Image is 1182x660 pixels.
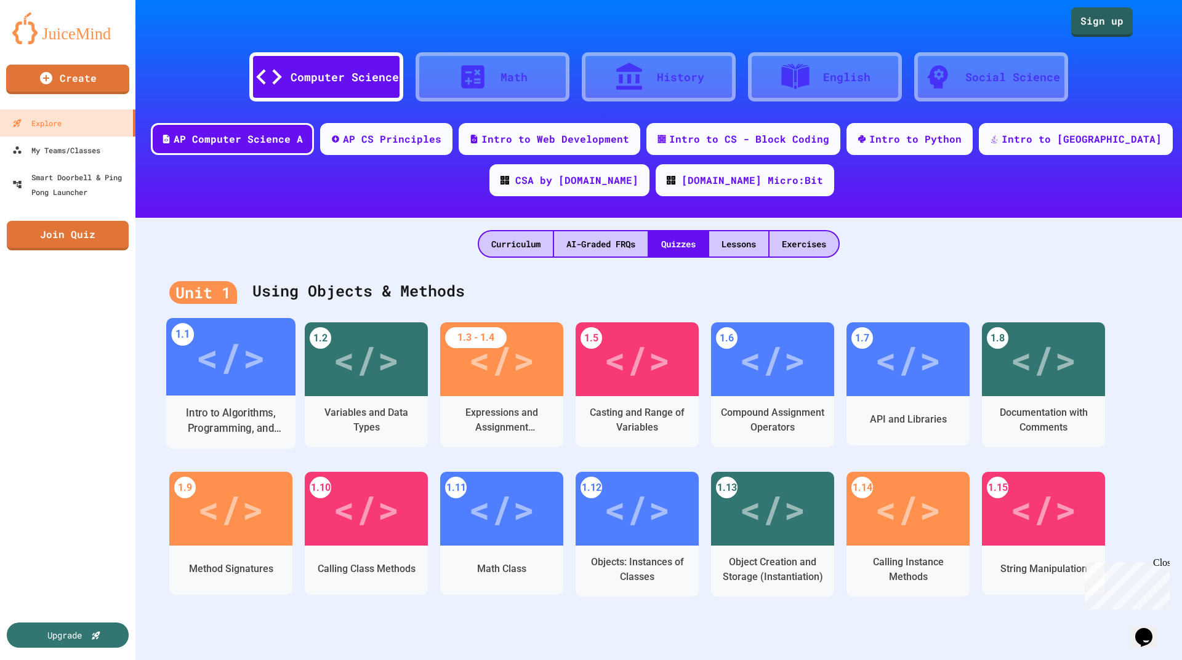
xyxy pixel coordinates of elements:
[739,481,806,536] div: </>
[657,69,704,85] div: History
[198,481,264,536] div: </>
[12,143,100,157] div: My Teams/Classes
[681,173,823,188] div: [DOMAIN_NAME] Micro:Bit
[12,12,123,44] img: logo-orange.svg
[585,555,689,584] div: Objects: Instances of Classes
[189,562,273,576] div: Method Signatures
[965,69,1060,85] div: Social Science
[174,132,303,146] div: AP Computer Science A
[169,281,237,304] div: Unit 1
[468,481,535,536] div: </>
[501,176,509,185] img: CODE_logo_RGB.png
[501,69,528,85] div: Math
[1080,557,1170,610] iframe: chat widget
[581,477,602,498] div: 1.12
[991,405,1096,435] div: Documentation with Comments
[870,412,947,427] div: API and Libraries
[581,327,602,349] div: 1.5
[314,405,419,435] div: Variables and Data Types
[716,327,738,349] div: 1.6
[318,562,416,576] div: Calling Class Methods
[449,405,554,435] div: Expressions and Assignment Statements
[169,267,1148,316] div: Using Objects & Methods
[1000,562,1087,576] div: String Manipulation
[739,332,806,387] div: </>
[174,477,196,498] div: 1.9
[47,629,82,642] div: Upgrade
[310,327,331,349] div: 1.2
[515,173,638,188] div: CSA by [DOMAIN_NAME]
[709,231,768,256] div: Lessons
[649,231,708,256] div: Quizzes
[669,132,829,146] div: Intro to CS - Block Coding
[1010,481,1077,536] div: </>
[343,132,441,146] div: AP CS Principles
[770,231,838,256] div: Exercises
[1010,332,1077,387] div: </>
[823,69,870,85] div: English
[196,328,265,386] div: </>
[171,323,194,346] div: 1.1
[1002,132,1162,146] div: Intro to [GEOGRAPHIC_DATA]
[604,481,670,536] div: </>
[5,5,85,78] div: Chat with us now!Close
[12,170,131,199] div: Smart Doorbell & Ping Pong Launcher
[468,332,535,387] div: </>
[604,332,670,387] div: </>
[869,132,962,146] div: Intro to Python
[875,332,941,387] div: </>
[851,327,873,349] div: 1.7
[481,132,629,146] div: Intro to Web Development
[1071,7,1133,37] a: Sign up
[445,327,507,348] div: 1.3 - 1.4
[987,477,1008,498] div: 1.15
[851,477,873,498] div: 1.14
[477,562,526,576] div: Math Class
[585,405,689,435] div: Casting and Range of Variables
[291,69,399,85] div: Computer Science
[875,481,941,536] div: </>
[987,327,1008,349] div: 1.8
[12,116,62,130] div: Explore
[6,65,129,94] a: Create
[554,231,648,256] div: AI-Graded FRQs
[716,477,738,498] div: 1.13
[720,555,825,584] div: Object Creation and Storage (Instantiation)
[445,477,467,498] div: 1.11
[856,555,960,584] div: Calling Instance Methods
[720,405,825,435] div: Compound Assignment Operators
[667,176,675,185] img: CODE_logo_RGB.png
[333,332,400,387] div: </>
[310,477,331,498] div: 1.10
[333,481,400,536] div: </>
[7,221,129,250] a: Join Quiz
[1130,611,1170,648] iframe: chat widget
[176,405,286,436] div: Intro to Algorithms, Programming, and Compilers
[479,231,553,256] div: Curriculum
